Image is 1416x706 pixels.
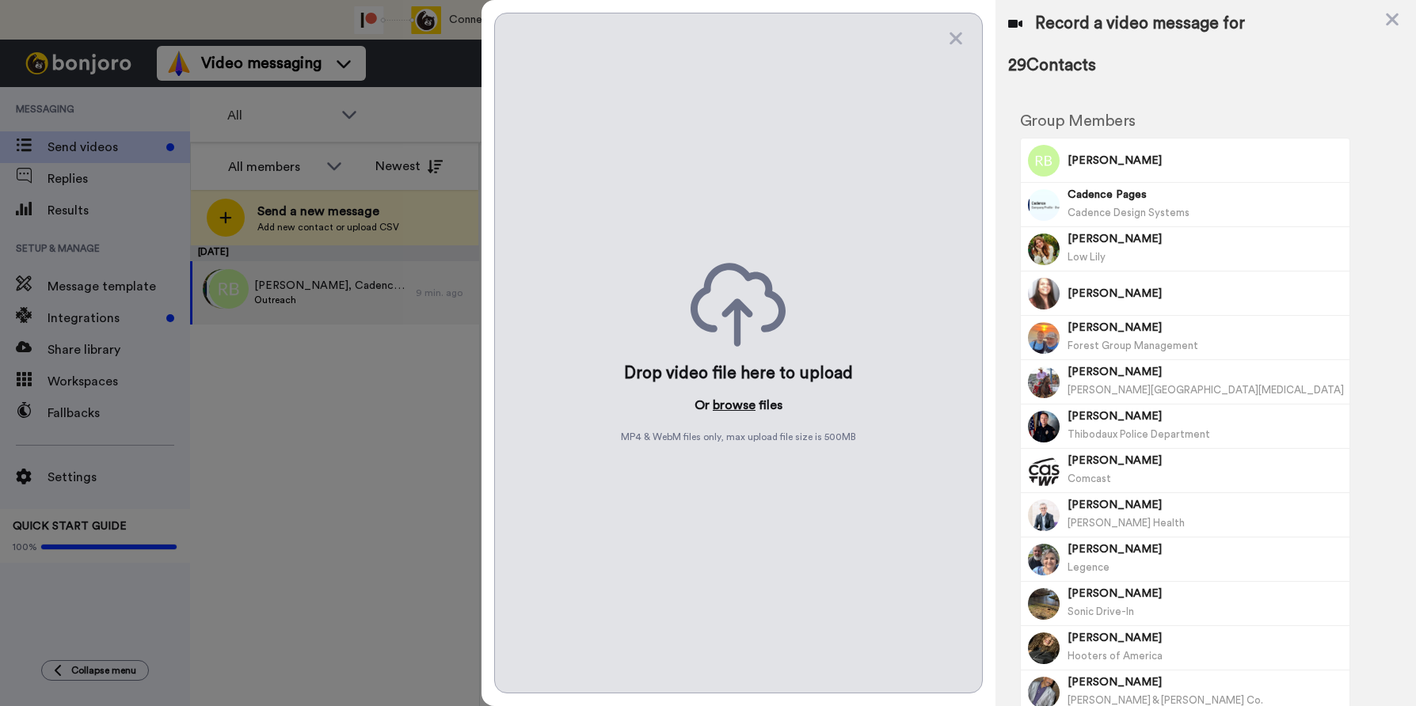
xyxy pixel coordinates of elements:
span: [PERSON_NAME] [1068,674,1344,690]
span: [PERSON_NAME] [1068,320,1344,336]
span: [PERSON_NAME] [1068,153,1344,169]
span: Legence [1068,562,1110,572]
span: [PERSON_NAME] [1068,408,1344,424]
span: Thibodaux Police Department [1068,429,1210,439]
span: MP4 & WebM files only, max upload file size is 500 MB [621,431,856,443]
img: Image of Aaron Hudson [1028,366,1060,398]
button: browse [713,396,756,415]
span: [PERSON_NAME] [1068,453,1344,469]
img: Image of Kyera Guidry [1028,632,1060,664]
p: Or files [695,396,782,415]
img: Image of Liz Simmons [1028,233,1060,265]
span: [PERSON_NAME] [1068,364,1344,380]
span: Sonic Drive-In [1068,606,1134,617]
img: Image of Pattie Robichaux [1028,544,1060,575]
img: Image of Robert B. Smith, IV [1028,145,1060,176]
span: Cadence Pages [1068,187,1344,203]
img: Image of Cadence Pages [1028,189,1060,221]
span: [PERSON_NAME] [1068,231,1344,247]
img: Image of Stacy Barker [1028,455,1060,487]
div: Drop video file here to upload [624,362,853,385]
img: Image of Lawana Verdin [1028,499,1060,531]
img: Image of Todd Gagnard [1028,411,1060,442]
span: [PERSON_NAME] [1068,630,1344,646]
span: Cadence Design Systems [1068,207,1190,218]
span: [PERSON_NAME] [1068,286,1344,302]
span: [PERSON_NAME] [1068,541,1344,557]
span: [PERSON_NAME] [1068,586,1344,602]
span: Hooters of America [1068,651,1163,661]
span: [PERSON_NAME][GEOGRAPHIC_DATA][MEDICAL_DATA] [1068,385,1344,395]
span: Forest Group Management [1068,340,1198,351]
span: [PERSON_NAME] & [PERSON_NAME] Co. [1068,695,1263,705]
img: Image of Jeremiah Robichaux [1028,322,1060,354]
span: Low Lily [1068,252,1106,262]
img: Image of Julianna Billiot [1028,278,1060,309]
img: Image of Judah Bankhead [1028,588,1060,620]
span: Comcast [1068,473,1111,484]
span: [PERSON_NAME] [1068,497,1344,513]
span: [PERSON_NAME] Health [1068,518,1185,528]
